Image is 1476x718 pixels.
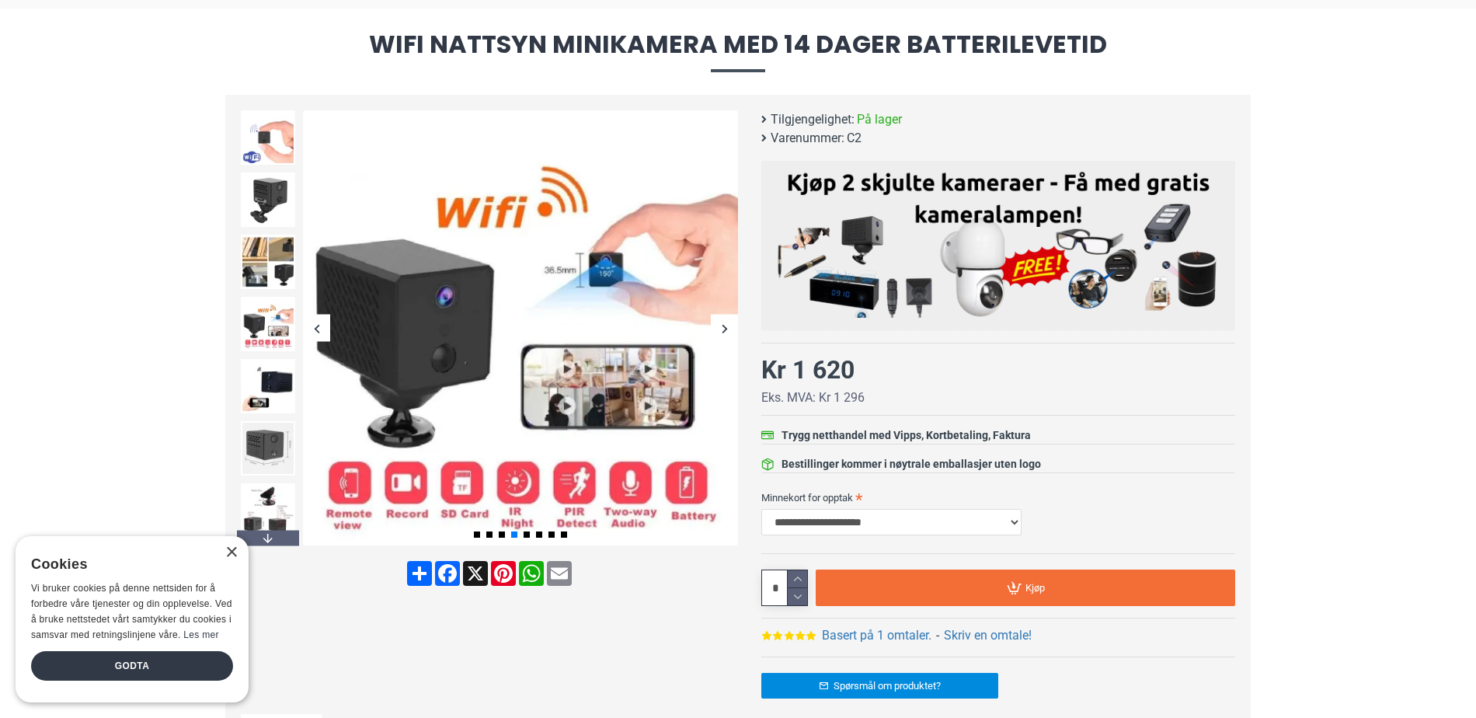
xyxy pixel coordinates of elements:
[847,129,862,148] span: C2
[857,110,902,129] span: På lager
[225,32,1251,71] span: WiFi nattsyn minikamera med 14 dager batterilevetid
[31,583,232,640] span: Vi bruker cookies på denne nettsiden for å forbedre våre tjenester og din opplevelse. Ved å bruke...
[241,483,295,538] img: WiFi nattsyn minikamera med 14 dager batterilevetid - SpyGadgets.no
[548,532,555,538] span: Go to slide 7
[536,532,542,538] span: Go to slide 6
[474,532,480,538] span: Go to slide 1
[433,561,461,586] a: Facebook
[241,297,295,351] img: WiFi nattsyn minikamera med 14 dager batterilevetid - SpyGadgets.no
[241,173,295,227] img: WiFi nattsyn minikamera med 14 dager batterilevetid - SpyGadgets.no
[1025,583,1045,593] span: Kjøp
[782,456,1041,472] div: Bestillinger kommer i nøytrale emballasjer uten logo
[561,532,567,538] span: Go to slide 8
[936,628,939,643] b: -
[771,129,844,148] b: Varenummer:
[782,427,1031,444] div: Trygg netthandel med Vipps, Kortbetaling, Faktura
[761,351,855,389] div: Kr 1 620
[511,532,517,538] span: Go to slide 4
[761,485,1235,510] label: Minnekort for opptak
[944,626,1032,645] a: Skriv en omtale!
[489,561,517,586] a: Pinterest
[711,315,738,342] div: Next slide
[31,651,233,681] div: Godta
[303,110,738,545] img: WiFi nattsyn minikamera med 14 dager batterilevetid - SpyGadgets.no
[761,673,998,699] a: Spørsmål om produktet?
[499,532,505,538] span: Go to slide 3
[461,561,489,586] a: X
[773,169,1224,318] img: Kjøp 2 skjulte kameraer – Få med gratis kameralampe!
[241,110,295,165] img: WiFi nattsyn minikamera med 14 dager batterilevetid - SpyGadgets.no
[31,548,223,581] div: Cookies
[225,547,237,559] div: Close
[517,561,545,586] a: WhatsApp
[486,532,493,538] span: Go to slide 2
[241,359,295,413] img: WiFi nattsyn minikamera med 14 dager batterilevetid - SpyGadgets.no
[303,315,330,342] div: Previous slide
[524,532,530,538] span: Go to slide 5
[241,235,295,289] img: WiFi nattsyn minikamera med 14 dager batterilevetid - SpyGadgets.no
[241,421,295,476] img: WiFi nattsyn minikamera med 14 dager batterilevetid - SpyGadgets.no
[183,629,218,640] a: Les mer, opens a new window
[545,561,573,586] a: Email
[771,110,855,129] b: Tilgjengelighet:
[406,561,433,586] a: Share
[822,626,931,645] a: Basert på 1 omtaler.
[237,530,299,545] div: Next slide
